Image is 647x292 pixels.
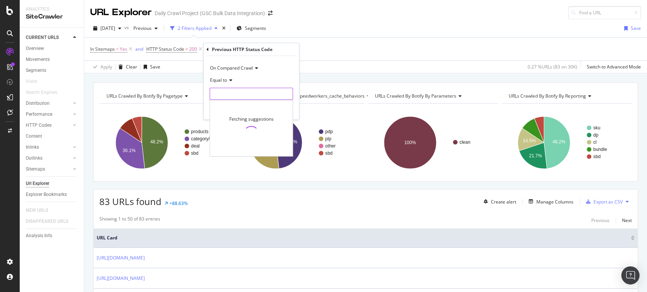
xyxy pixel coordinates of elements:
[26,45,78,53] a: Overview
[529,153,542,158] text: 21.7%
[536,199,573,205] div: Manage Columns
[26,45,44,53] div: Overview
[97,254,145,262] a: [URL][DOMAIN_NAME]
[97,235,629,241] span: URL Card
[26,232,78,240] a: Analysis Info
[26,143,71,151] a: Inlinks
[26,154,42,162] div: Outlinks
[26,78,37,85] div: Visits
[591,216,609,225] button: Previous
[90,22,124,34] button: [DATE]
[99,195,161,208] span: 83 URLs found
[26,217,76,225] a: DISAPPEARED URLS
[150,64,160,70] div: Save
[210,77,227,83] span: Equal to
[621,266,639,284] div: Open Intercom Messenger
[568,6,641,19] input: Find a URL
[26,34,71,42] a: CURRENT URLS
[105,90,223,102] h4: URLs Crawled By Botify By pagetype
[239,90,376,102] h4: URLs Crawled By Botify By speedworkers_cache_behaviors
[26,12,78,21] div: SiteCrawler
[26,191,67,199] div: Explorer Bookmarks
[26,78,45,85] a: Visits
[325,129,333,134] text: pdp
[126,64,137,70] div: Clear
[124,24,130,31] span: vs
[90,46,115,52] span: In Sitemaps
[26,110,52,118] div: Performance
[150,139,163,144] text: 48.2%
[146,46,184,52] span: HTTP Status Code
[268,11,273,16] div: arrow-right-arrow-left
[169,200,188,207] div: +88.63%
[26,99,71,107] a: Distribution
[191,129,208,134] text: products
[26,154,71,162] a: Outlinks
[130,22,161,34] button: Previous
[26,99,50,107] div: Distribution
[99,110,228,176] svg: A chart.
[26,67,78,75] a: Segments
[584,61,641,73] button: Switch to Advanced Mode
[26,180,78,188] a: Url Explorer
[116,46,119,52] span: =
[229,115,274,122] div: Fetching suggestions
[631,25,641,31] div: Save
[97,275,145,282] a: [URL][DOMAIN_NAME]
[26,143,39,151] div: Inlinks
[210,65,253,71] span: On Compared Crawl
[587,64,641,70] div: Switch to Advanced Mode
[107,93,183,99] span: URLs Crawled By Botify By pagetype
[26,207,48,214] div: NEW URLS
[491,199,516,205] div: Create alert
[155,9,265,17] div: Daily Crawl Project (GSC Bulk Data Integration)
[593,140,597,145] text: cl
[99,216,160,225] div: Showing 1 to 50 of 83 entries
[26,89,57,96] div: Search Engines
[245,25,266,31] span: Segments
[622,216,632,225] button: Next
[523,138,536,143] text: 14.5%
[26,34,59,42] div: CURRENT URLS
[191,143,200,149] text: deal
[325,151,332,156] text: sbd
[622,217,632,224] div: Next
[241,93,365,99] span: URLs Crawled By Botify By speedworkers_cache_behaviors
[26,207,56,214] a: NEW URLS
[593,154,600,159] text: sbd
[553,139,566,144] text: 48.2%
[26,67,46,75] div: Segments
[26,165,45,173] div: Sitemaps
[368,110,497,176] svg: A chart.
[212,46,273,53] div: Previous HTTP Status Code
[526,197,573,206] button: Manage Columns
[26,6,78,12] div: Analytics
[481,196,516,208] button: Create alert
[459,140,470,145] text: clean
[507,90,625,102] h4: URLs Crawled By Botify By reporting
[135,45,143,53] button: and
[178,25,211,31] div: 2 Filters Applied
[100,64,112,70] div: Apply
[26,132,78,140] a: Content
[26,217,68,225] div: DISAPPEARED URLS
[26,232,52,240] div: Analysis Info
[185,46,188,52] span: ≠
[120,44,127,54] span: Yes
[509,93,586,99] span: URLs Crawled By Botify By reporting
[26,165,71,173] a: Sitemaps
[325,136,331,141] text: plp
[593,125,600,130] text: sku
[26,132,42,140] div: Content
[26,89,65,96] a: Search Engines
[375,93,456,99] span: URLs Crawled By Botify By parameters
[26,56,78,64] a: Movements
[325,143,335,149] text: other
[501,110,630,176] svg: A chart.
[583,196,623,208] button: Export as CSV
[233,110,362,176] svg: A chart.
